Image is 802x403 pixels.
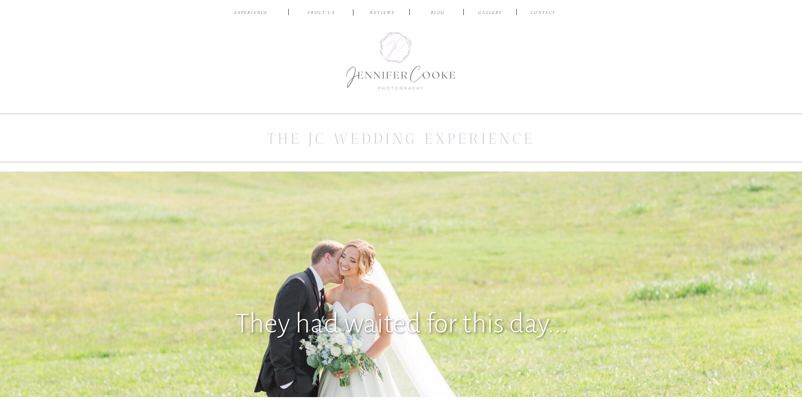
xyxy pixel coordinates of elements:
a: reviews [362,9,402,17]
a: EXPERIENCE [231,9,271,17]
p: They had waited for this day... [200,300,603,339]
a: CONTACT [529,9,558,17]
a: Gallery [476,9,505,17]
h2: THe JC wedding experience [266,128,536,148]
a: ABOUT US [301,9,341,17]
a: BLOG [424,9,452,17]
